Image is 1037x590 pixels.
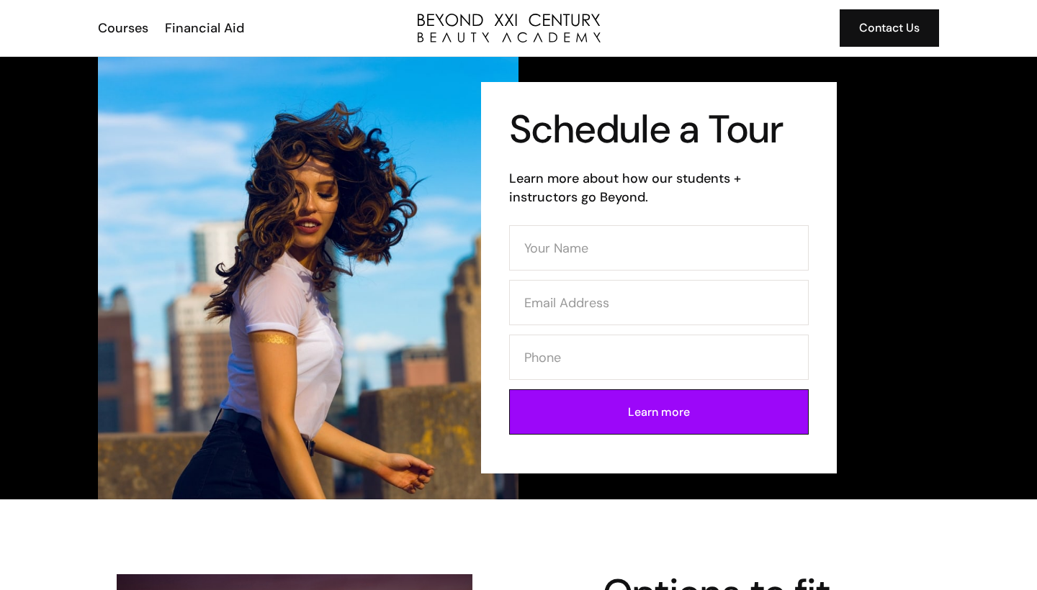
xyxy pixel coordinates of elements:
img: beauty school student [98,57,518,499]
a: home [418,14,601,42]
a: Courses [89,19,156,37]
div: Courses [98,19,148,37]
input: Phone [509,335,809,380]
input: Email Address [509,280,809,325]
h1: Schedule a Tour [509,110,809,149]
div: Contact Us [859,19,920,37]
input: Learn more [509,389,809,435]
form: Contact Form [509,225,809,435]
input: Your Name [509,225,809,271]
div: Financial Aid [165,19,244,37]
h6: Learn more about how our students + instructors go Beyond. [509,169,809,206]
a: Contact Us [840,9,939,47]
a: Financial Aid [156,19,251,37]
